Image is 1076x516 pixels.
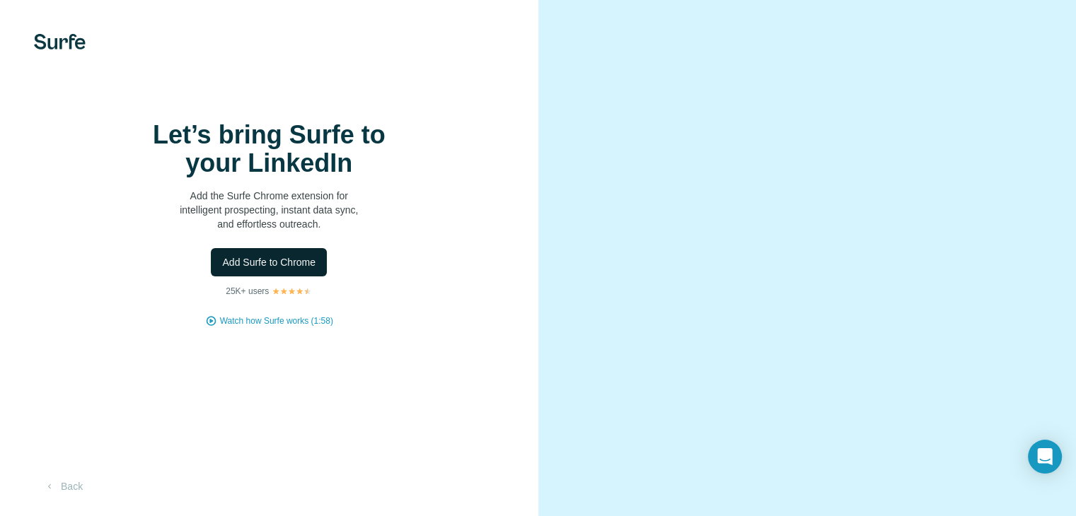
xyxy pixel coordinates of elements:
[220,315,333,327] button: Watch how Surfe works (1:58)
[222,255,316,269] span: Add Surfe to Chrome
[34,34,86,49] img: Surfe's logo
[211,248,327,276] button: Add Surfe to Chrome
[1028,440,1062,474] div: Open Intercom Messenger
[34,474,93,499] button: Back
[127,121,410,177] h1: Let’s bring Surfe to your LinkedIn
[127,189,410,231] p: Add the Surfe Chrome extension for intelligent prospecting, instant data sync, and effortless out...
[272,287,312,295] img: Rating Stars
[226,285,269,298] p: 25K+ users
